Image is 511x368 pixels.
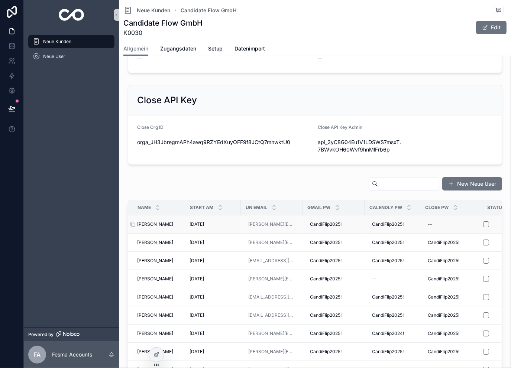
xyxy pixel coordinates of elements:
[245,328,298,339] a: [PERSON_NAME][EMAIL_ADDRESS][DOMAIN_NAME]
[369,218,416,230] a: CandiFlip2025!
[369,309,416,321] a: CandiFlip2025!
[137,7,170,14] span: Neue Kunden
[428,349,459,355] span: CandiFlip2025!
[425,273,478,285] a: CandiFlip2025!
[246,205,267,211] span: UN Email
[137,294,181,300] a: [PERSON_NAME]
[248,276,295,282] a: [PERSON_NAME][EMAIL_ADDRESS][DOMAIN_NAME]
[307,309,360,321] a: CandiFlip2025!
[190,294,204,300] span: [DATE]
[428,276,459,282] span: CandiFlip2025!
[137,139,312,146] span: orga_JH3JbregmAPh4awq9RZYEdXuyOFF9f8JCtQ7mhwktU0
[137,312,173,318] span: [PERSON_NAME]
[137,240,181,245] a: [PERSON_NAME]
[137,221,181,227] a: [PERSON_NAME]
[190,349,236,355] a: [DATE]
[369,346,416,358] a: CandiFlip2025!
[428,330,459,336] span: CandiFlip2025!
[137,349,173,355] span: [PERSON_NAME]
[190,330,236,336] a: [DATE]
[425,237,478,248] a: CandiFlip2025!
[425,346,478,358] a: CandiFlip2025!
[137,294,173,300] span: [PERSON_NAME]
[248,258,295,264] a: [EMAIL_ADDRESS][DOMAIN_NAME]
[442,177,502,190] button: New Neue User
[160,45,196,52] span: Zugangsdaten
[428,221,432,227] div: --
[372,276,376,282] div: --
[138,205,151,211] span: Name
[369,328,416,339] a: CandiFlip2024!
[307,273,360,285] a: CandiFlip2025!
[28,50,114,63] a: Neue User
[137,258,173,264] span: [PERSON_NAME]
[428,294,459,300] span: CandiFlip2025!
[318,139,402,153] span: api_2yC8G04Eu1V1LDSWS7msxT.7BWvkOH60Wvf9hnMlFrb6p
[310,221,342,227] span: CandiFlip2025!
[123,18,203,28] h1: Candidate Flow GmbH
[190,221,236,227] a: [DATE]
[310,240,342,245] span: CandiFlip2025!
[137,124,164,130] span: Close Org ID
[137,240,173,245] span: [PERSON_NAME]
[307,328,360,339] a: CandiFlip2025!
[24,328,119,341] a: Powered by
[248,240,295,245] a: [PERSON_NAME][EMAIL_ADDRESS][DOMAIN_NAME]
[310,294,342,300] span: CandiFlip2025!
[190,205,213,211] span: Start am
[369,273,416,285] a: --
[190,276,236,282] a: [DATE]
[181,7,236,14] a: Candidate Flow GmbH
[245,309,298,321] a: [EMAIL_ADDRESS][DOMAIN_NAME]
[235,42,265,57] a: Datenimport
[123,28,203,37] span: K0030
[369,255,416,267] a: CandiFlip2025!
[123,6,170,15] a: Neue Kunden
[190,294,236,300] a: [DATE]
[137,221,173,227] span: [PERSON_NAME]
[310,330,342,336] span: CandiFlip2025!
[137,54,142,62] span: --
[137,349,181,355] a: [PERSON_NAME]
[369,291,416,303] a: CandiFlip2025!
[428,312,459,318] span: CandiFlip2025!
[310,276,342,282] span: CandiFlip2025!
[425,328,478,339] a: CandiFlip2025!
[190,312,204,318] span: [DATE]
[318,124,363,130] span: Close API Key Admin
[307,255,360,267] a: CandiFlip2025!
[372,294,404,300] span: CandiFlip2025!
[190,221,204,227] span: [DATE]
[425,309,478,321] a: CandiFlip2025!
[52,351,92,358] p: Fesma Accounts
[372,312,404,318] span: CandiFlip2025!
[307,205,330,211] span: Gmail Pw
[307,346,360,358] a: CandiFlip2025!
[476,21,507,34] button: Edit
[372,240,404,245] span: CandiFlip2025!
[190,276,204,282] span: [DATE]
[137,276,173,282] span: [PERSON_NAME]
[24,30,119,73] div: scrollable content
[190,330,204,336] span: [DATE]
[428,240,459,245] span: CandiFlip2025!
[208,42,223,57] a: Setup
[248,349,295,355] a: [PERSON_NAME][EMAIL_ADDRESS][DOMAIN_NAME]
[310,258,342,264] span: CandiFlip2025!
[190,240,204,245] span: [DATE]
[137,94,197,106] h2: Close API Key
[28,332,54,338] span: Powered by
[190,312,236,318] a: [DATE]
[137,312,181,318] a: [PERSON_NAME]
[425,205,449,211] span: Close Pw
[307,291,360,303] a: CandiFlip2025!
[310,312,342,318] span: CandiFlip2025!
[372,258,404,264] span: CandiFlip2025!
[59,9,84,21] img: App logo
[425,255,478,267] a: CandiFlip2025!
[190,240,236,245] a: [DATE]
[43,53,65,59] span: Neue User
[248,294,295,300] a: [EMAIL_ADDRESS][DOMAIN_NAME]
